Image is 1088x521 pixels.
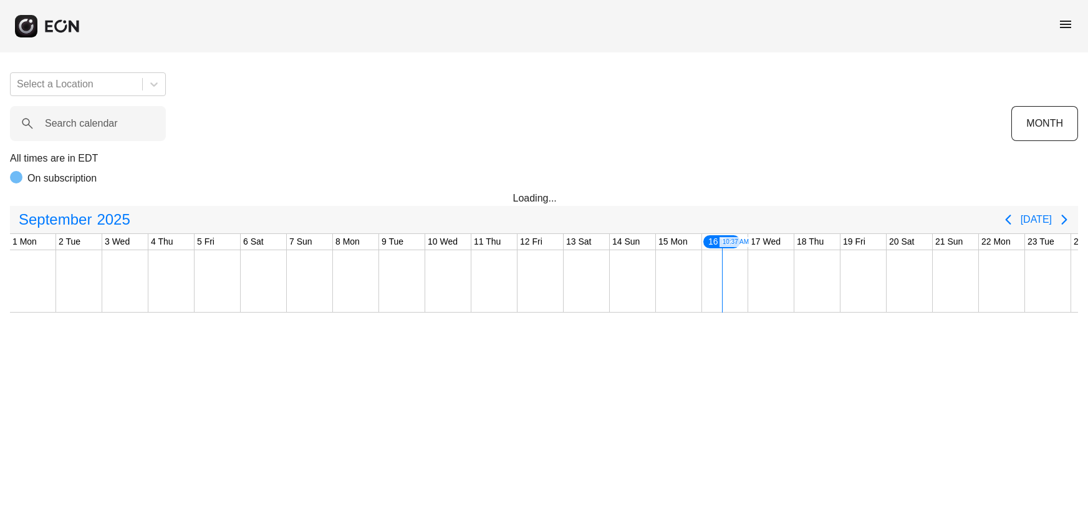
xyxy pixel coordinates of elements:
[45,116,118,131] label: Search calendar
[610,234,642,250] div: 14 Sun
[513,191,575,206] div: Loading...
[333,234,362,250] div: 8 Mon
[933,234,965,250] div: 21 Sun
[1021,208,1052,231] button: [DATE]
[27,171,97,186] p: On subscription
[102,234,132,250] div: 3 Wed
[1011,106,1078,141] button: MONTH
[11,207,138,232] button: September2025
[10,234,39,250] div: 1 Mon
[518,234,545,250] div: 12 Fri
[471,234,503,250] div: 11 Thu
[887,234,917,250] div: 20 Sat
[996,207,1021,232] button: Previous page
[1058,17,1073,32] span: menu
[425,234,460,250] div: 10 Wed
[656,234,690,250] div: 15 Mon
[241,234,266,250] div: 6 Sat
[379,234,406,250] div: 9 Tue
[840,234,868,250] div: 19 Fri
[748,234,783,250] div: 17 Wed
[10,151,1078,166] p: All times are in EDT
[794,234,826,250] div: 18 Thu
[195,234,217,250] div: 5 Fri
[702,234,741,250] div: 16 Tue
[16,207,94,232] span: September
[1052,207,1077,232] button: Next page
[1025,234,1057,250] div: 23 Tue
[979,234,1013,250] div: 22 Mon
[148,234,176,250] div: 4 Thu
[564,234,594,250] div: 13 Sat
[287,234,315,250] div: 7 Sun
[94,207,132,232] span: 2025
[56,234,83,250] div: 2 Tue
